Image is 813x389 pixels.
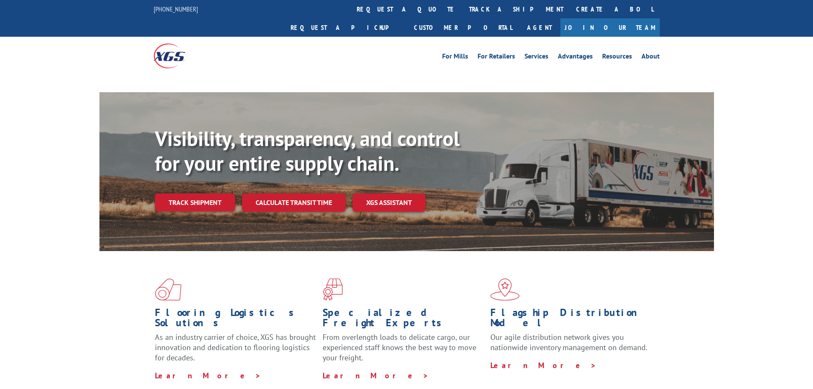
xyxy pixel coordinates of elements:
[353,193,425,212] a: XGS ASSISTANT
[558,53,593,62] a: Advantages
[155,125,460,176] b: Visibility, transparency, and control for your entire supply chain.
[323,332,484,370] p: From overlength loads to delicate cargo, our experienced staff knows the best way to move your fr...
[560,18,660,37] a: Join Our Team
[525,53,548,62] a: Services
[490,332,647,352] span: Our agile distribution network gives you nationwide inventory management on demand.
[155,278,181,301] img: xgs-icon-total-supply-chain-intelligence-red
[155,371,261,380] a: Learn More >
[284,18,408,37] a: Request a pickup
[155,193,235,211] a: Track shipment
[641,53,660,62] a: About
[519,18,560,37] a: Agent
[155,307,316,332] h1: Flooring Logistics Solutions
[478,53,515,62] a: For Retailers
[490,307,652,332] h1: Flagship Distribution Model
[490,278,520,301] img: xgs-icon-flagship-distribution-model-red
[602,53,632,62] a: Resources
[242,193,346,212] a: Calculate transit time
[155,332,316,363] span: As an industry carrier of choice, XGS has brought innovation and dedication to flooring logistics...
[323,307,484,332] h1: Specialized Freight Experts
[323,371,429,380] a: Learn More >
[154,5,198,13] a: [PHONE_NUMBER]
[490,360,597,370] a: Learn More >
[323,278,343,301] img: xgs-icon-focused-on-flooring-red
[408,18,519,37] a: Customer Portal
[442,53,468,62] a: For Mills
